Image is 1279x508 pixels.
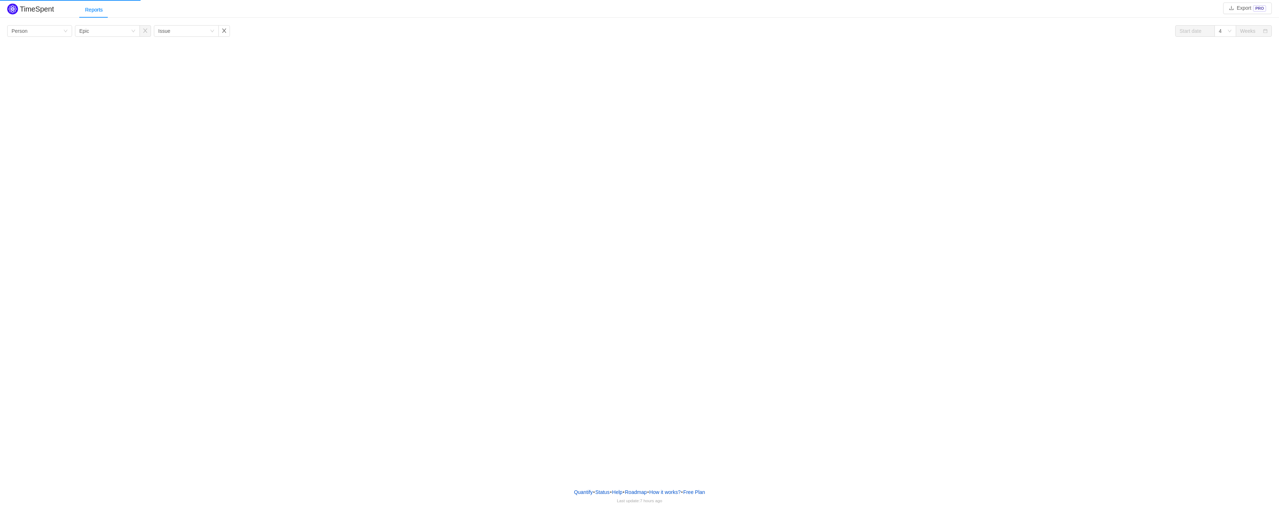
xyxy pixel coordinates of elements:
[640,498,662,503] span: 7 hours ago
[617,498,662,503] span: Last update:
[79,26,89,36] div: Epic
[131,29,136,34] i: icon: down
[12,26,27,36] div: Person
[139,25,151,37] button: icon: close
[158,26,170,36] div: Issue
[681,489,683,495] span: •
[574,487,593,498] a: Quantify
[1219,26,1222,36] div: 4
[210,29,214,34] i: icon: down
[1227,29,1232,34] i: icon: down
[20,5,54,13] h2: TimeSpent
[1263,29,1267,34] i: icon: calendar
[79,2,108,18] div: Reports
[1175,25,1215,37] input: Start date
[649,487,681,498] button: How it works?
[625,487,647,498] a: Roadmap
[218,25,230,37] button: icon: close
[593,489,595,495] span: •
[595,487,610,498] a: Status
[63,29,68,34] i: icon: down
[683,487,706,498] button: Free Plan
[647,489,649,495] span: •
[610,489,612,495] span: •
[1240,26,1256,36] div: Weeks
[1223,3,1272,14] button: icon: downloadExportPRO
[7,4,18,14] img: Quantify logo
[612,487,623,498] a: Help
[623,489,625,495] span: •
